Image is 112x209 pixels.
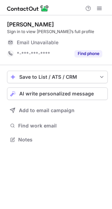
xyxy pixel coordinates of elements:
span: Notes [18,137,105,143]
span: Find work email [18,123,105,129]
button: AI write personalized message [7,87,108,100]
img: ContactOut v5.3.10 [7,4,49,13]
span: AI write personalized message [19,91,94,96]
div: [PERSON_NAME] [7,21,54,28]
span: Email Unavailable [17,39,58,46]
div: Save to List / ATS / CRM [19,74,96,80]
button: Find work email [7,121,108,131]
button: Add to email campaign [7,104,108,117]
button: Reveal Button [75,50,102,57]
button: save-profile-one-click [7,71,108,83]
button: Notes [7,135,108,145]
span: Add to email campaign [19,108,75,113]
div: Sign in to view [PERSON_NAME]’s full profile [7,29,108,35]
